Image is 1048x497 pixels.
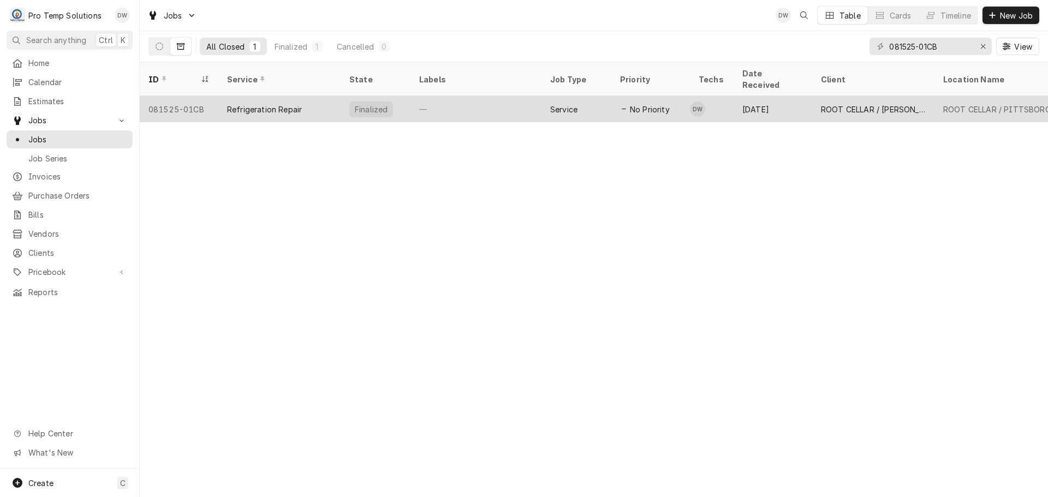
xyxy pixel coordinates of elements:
[206,41,245,52] div: All Closed
[7,149,133,167] a: Job Series
[121,34,126,46] span: K
[349,74,402,85] div: State
[227,104,302,115] div: Refrigeration Repair
[410,96,541,122] div: —
[7,444,133,462] a: Go to What's New
[7,225,133,243] a: Vendors
[140,96,218,122] div: 081525-01CB
[734,96,812,122] div: [DATE]
[337,41,374,52] div: Cancelled
[28,76,127,88] span: Calendar
[314,41,320,52] div: 1
[28,428,126,439] span: Help Center
[974,38,992,55] button: Erase input
[28,134,127,145] span: Jobs
[28,447,126,458] span: What's New
[10,8,25,23] div: Pro Temp Solutions's Avatar
[776,8,791,23] div: DW
[99,34,113,46] span: Ctrl
[550,104,577,115] div: Service
[28,247,127,259] span: Clients
[28,286,127,298] span: Reports
[164,10,182,21] span: Jobs
[227,74,330,85] div: Service
[699,74,725,85] div: Techs
[7,424,133,442] a: Go to Help Center
[275,41,307,52] div: Finalized
[7,167,133,185] a: Invoices
[7,263,133,281] a: Go to Pricebook
[354,104,389,115] div: Finalized
[998,10,1035,21] span: New Job
[28,171,127,182] span: Invoices
[630,104,670,115] span: No Priority
[1012,41,1034,52] span: View
[550,74,603,85] div: Job Type
[252,41,258,52] div: 1
[940,10,971,21] div: Timeline
[982,7,1039,24] button: New Job
[7,54,133,72] a: Home
[28,266,111,278] span: Pricebook
[148,74,199,85] div: ID
[7,111,133,129] a: Go to Jobs
[690,101,705,117] div: Dakota Williams's Avatar
[890,10,912,21] div: Cards
[889,38,971,55] input: Keyword search
[120,477,126,489] span: C
[742,68,801,91] div: Date Received
[115,8,130,23] div: Dana Williams's Avatar
[28,153,127,164] span: Job Series
[7,92,133,110] a: Estimates
[7,130,133,148] a: Jobs
[996,38,1039,55] button: View
[10,8,25,23] div: P
[776,8,791,23] div: Dana Williams's Avatar
[28,228,127,239] span: Vendors
[143,7,201,25] a: Go to Jobs
[795,7,813,24] button: Open search
[28,190,127,201] span: Purchase Orders
[28,115,111,126] span: Jobs
[690,101,705,117] div: DW
[419,74,533,85] div: Labels
[839,10,861,21] div: Table
[7,187,133,205] a: Purchase Orders
[26,34,86,46] span: Search anything
[7,206,133,224] a: Bills
[7,73,133,91] a: Calendar
[28,209,127,220] span: Bills
[115,8,130,23] div: DW
[821,104,926,115] div: ROOT CELLAR / [PERSON_NAME]
[7,31,133,50] button: Search anythingCtrlK
[821,74,924,85] div: Client
[28,478,53,488] span: Create
[7,244,133,262] a: Clients
[7,283,133,301] a: Reports
[620,74,679,85] div: Priority
[28,10,102,21] div: Pro Temp Solutions
[381,41,388,52] div: 0
[28,57,127,69] span: Home
[28,95,127,107] span: Estimates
